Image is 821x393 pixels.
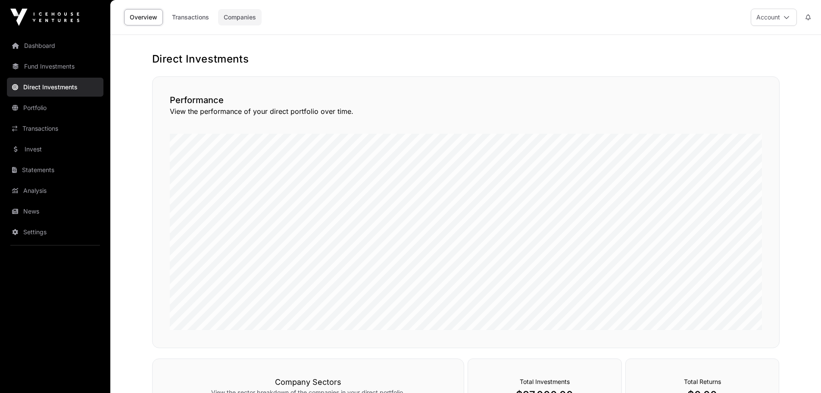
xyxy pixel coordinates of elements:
[520,378,570,385] span: Total Investments
[166,9,215,25] a: Transactions
[10,9,79,26] img: Icehouse Ventures Logo
[7,119,103,138] a: Transactions
[170,376,446,388] h3: Company Sectors
[170,94,762,106] h2: Performance
[218,9,262,25] a: Companies
[7,202,103,221] a: News
[124,9,163,25] a: Overview
[7,36,103,55] a: Dashboard
[152,52,780,66] h1: Direct Investments
[778,352,821,393] iframe: Chat Widget
[7,78,103,97] a: Direct Investments
[170,106,762,116] p: View the performance of your direct portfolio over time.
[751,9,797,26] button: Account
[7,223,103,242] a: Settings
[684,378,721,385] span: Total Returns
[7,140,103,159] a: Invest
[7,181,103,200] a: Analysis
[7,98,103,117] a: Portfolio
[7,160,103,179] a: Statements
[7,57,103,76] a: Fund Investments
